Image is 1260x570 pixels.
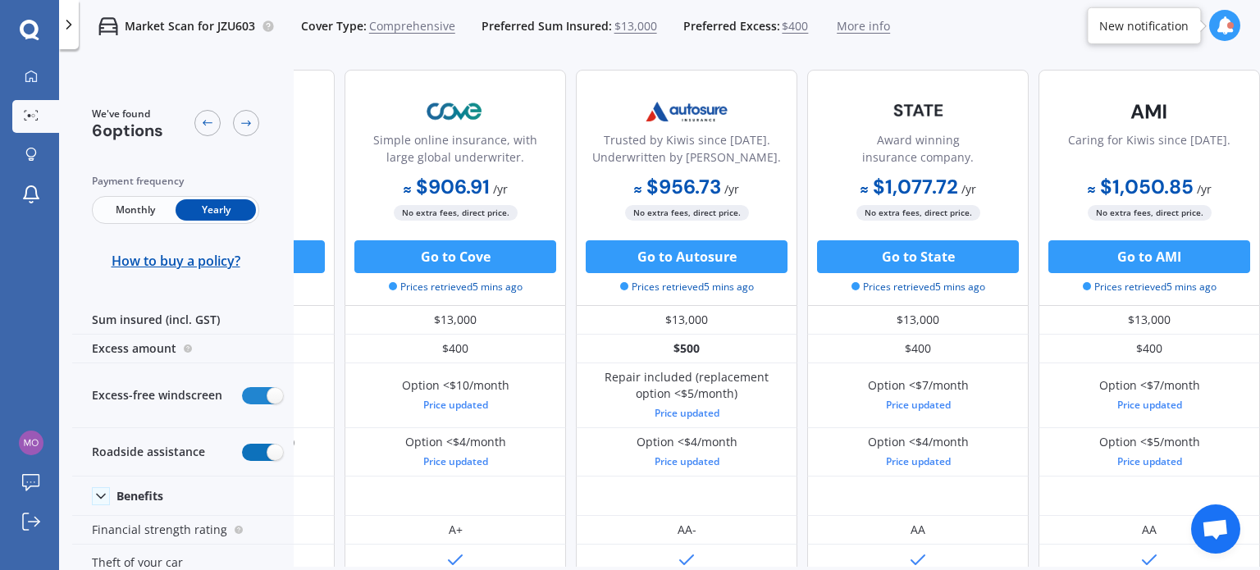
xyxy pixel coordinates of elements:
span: How to buy a policy? [112,253,240,269]
div: Price updated [402,397,509,413]
div: Trusted by Kiwis since [DATE]. Underwritten by [PERSON_NAME]. [590,131,783,172]
span: / yr [961,181,976,197]
div: Benefits [116,489,163,504]
span: 6 options [92,120,163,141]
img: Autosure.webp [632,91,741,132]
span: More info [837,18,890,34]
div: Sum insured (incl. GST) [72,306,294,335]
div: $13,000 [807,306,1029,335]
span: No extra fees, direct price. [625,205,749,221]
div: A+ [449,522,463,538]
b: $1,077.72 [861,174,958,199]
div: $400 [1039,335,1260,363]
span: / yr [724,181,739,197]
div: Financial strength rating [72,516,294,545]
div: Payment frequency [92,173,259,189]
div: New notification [1099,17,1189,34]
button: Go to AMI [1048,240,1250,273]
span: No extra fees, direct price. [856,205,980,221]
div: Price updated [637,454,737,470]
div: Simple online insurance, with large global underwriter. [358,131,552,172]
div: $13,000 [576,306,797,335]
b: $906.91 [404,174,490,199]
div: Price updated [588,405,785,422]
p: Market Scan for JZU603 [125,18,255,34]
span: Comprehensive [369,18,455,34]
div: AA [1142,522,1157,538]
div: Option <$5/month [1099,434,1200,470]
span: Preferred Sum Insured: [482,18,612,34]
div: Price updated [868,397,969,413]
div: $13,000 [1039,306,1260,335]
img: State-text-1.webp [864,91,972,130]
div: Option <$10/month [402,377,509,413]
span: Yearly [176,199,256,221]
span: Cover Type: [301,18,367,34]
div: Option <$4/month [868,434,969,470]
div: Price updated [1099,397,1200,413]
div: $500 [576,335,797,363]
div: Excess amount [72,335,294,363]
div: Option <$4/month [405,434,506,470]
button: Go to Autosure [586,240,787,273]
span: / yr [1197,181,1212,197]
img: Cove.webp [401,91,509,132]
div: Caring for Kiwis since [DATE]. [1068,131,1230,172]
div: $13,000 [345,306,566,335]
div: Option <$4/month [637,434,737,470]
b: $1,050.85 [1088,174,1194,199]
div: AA [911,522,925,538]
span: $400 [782,18,808,34]
button: Go to Cove [354,240,556,273]
span: Monthly [95,199,176,221]
div: Excess-free windscreen [72,363,294,428]
span: / yr [493,181,508,197]
button: Go to State [817,240,1019,273]
div: $400 [345,335,566,363]
span: No extra fees, direct price. [1088,205,1212,221]
span: Prices retrieved 5 mins ago [620,280,754,294]
div: Price updated [405,454,506,470]
span: $13,000 [614,18,657,34]
div: AA- [678,522,696,538]
div: Option <$7/month [868,377,969,413]
div: Price updated [1099,454,1200,470]
span: Prices retrieved 5 mins ago [389,280,523,294]
div: $400 [807,335,1029,363]
div: Award winning insurance company. [821,131,1015,172]
img: AMI-text-1.webp [1095,91,1203,132]
div: Price updated [868,454,969,470]
span: Prices retrieved 5 mins ago [1083,280,1217,294]
div: Roadside assistance [72,428,294,477]
img: 172b636a1adcfc0dffc9bcc85b0c3d4f [19,431,43,455]
span: Preferred Excess: [683,18,780,34]
span: Prices retrieved 5 mins ago [851,280,985,294]
div: Open chat [1191,504,1240,554]
span: We've found [92,107,163,121]
b: $956.73 [634,174,721,199]
span: No extra fees, direct price. [394,205,518,221]
div: Option <$7/month [1099,377,1200,413]
img: car.f15378c7a67c060ca3f3.svg [98,16,118,36]
div: Repair included (replacement option <$5/month) [588,369,785,422]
